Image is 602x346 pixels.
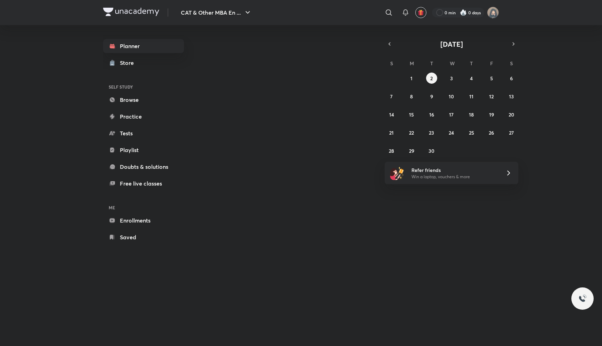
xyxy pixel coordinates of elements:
[469,93,473,100] abbr: September 11, 2025
[466,109,477,120] button: September 18, 2025
[103,8,159,18] a: Company Logo
[389,111,394,118] abbr: September 14, 2025
[486,127,497,138] button: September 26, 2025
[430,93,433,100] abbr: September 9, 2025
[389,129,394,136] abbr: September 21, 2025
[390,93,393,100] abbr: September 7, 2025
[406,145,417,156] button: September 29, 2025
[509,93,514,100] abbr: September 13, 2025
[103,93,184,107] a: Browse
[103,8,159,16] img: Company Logo
[466,73,477,84] button: September 4, 2025
[406,73,417,84] button: September 1, 2025
[103,39,184,53] a: Planner
[394,39,509,49] button: [DATE]
[430,75,433,82] abbr: September 2, 2025
[449,111,454,118] abbr: September 17, 2025
[450,75,453,82] abbr: September 3, 2025
[489,129,494,136] abbr: September 26, 2025
[426,91,437,102] button: September 9, 2025
[103,202,184,213] h6: ME
[460,9,467,16] img: streak
[426,109,437,120] button: September 16, 2025
[386,109,397,120] button: September 14, 2025
[411,166,497,174] h6: Refer friends
[406,127,417,138] button: September 22, 2025
[103,213,184,227] a: Enrollments
[429,148,434,154] abbr: September 30, 2025
[470,60,473,67] abbr: Thursday
[506,91,517,102] button: September 13, 2025
[487,7,499,18] img: Jarul Jangid
[386,127,397,138] button: September 21, 2025
[103,126,184,140] a: Tests
[406,91,417,102] button: September 8, 2025
[510,60,513,67] abbr: Saturday
[415,7,426,18] button: avatar
[489,93,494,100] abbr: September 12, 2025
[103,230,184,244] a: Saved
[450,60,455,67] abbr: Wednesday
[446,73,457,84] button: September 3, 2025
[440,39,463,49] span: [DATE]
[470,75,473,82] abbr: September 4, 2025
[406,109,417,120] button: September 15, 2025
[446,127,457,138] button: September 24, 2025
[446,91,457,102] button: September 10, 2025
[386,91,397,102] button: September 7, 2025
[390,166,404,180] img: referral
[506,127,517,138] button: September 27, 2025
[103,176,184,190] a: Free live classes
[390,60,393,67] abbr: Sunday
[103,143,184,157] a: Playlist
[426,73,437,84] button: September 2, 2025
[103,110,184,123] a: Practice
[429,129,434,136] abbr: September 23, 2025
[409,129,414,136] abbr: September 22, 2025
[410,75,412,82] abbr: September 1, 2025
[506,109,517,120] button: September 20, 2025
[418,9,424,16] img: avatar
[410,93,413,100] abbr: September 8, 2025
[510,75,513,82] abbr: September 6, 2025
[490,60,493,67] abbr: Friday
[469,111,474,118] abbr: September 18, 2025
[489,111,494,118] abbr: September 19, 2025
[446,109,457,120] button: September 17, 2025
[389,148,394,154] abbr: September 28, 2025
[429,111,434,118] abbr: September 16, 2025
[449,129,454,136] abbr: September 24, 2025
[509,129,514,136] abbr: September 27, 2025
[120,59,138,67] div: Store
[466,91,477,102] button: September 11, 2025
[486,73,497,84] button: September 5, 2025
[490,75,493,82] abbr: September 5, 2025
[509,111,514,118] abbr: September 20, 2025
[449,93,454,100] abbr: September 10, 2025
[410,60,414,67] abbr: Monday
[426,145,437,156] button: September 30, 2025
[409,148,414,154] abbr: September 29, 2025
[578,294,587,303] img: ttu
[103,56,184,70] a: Store
[426,127,437,138] button: September 23, 2025
[411,174,497,180] p: Win a laptop, vouchers & more
[506,73,517,84] button: September 6, 2025
[486,109,497,120] button: September 19, 2025
[469,129,474,136] abbr: September 25, 2025
[386,145,397,156] button: September 28, 2025
[409,111,414,118] abbr: September 15, 2025
[177,6,256,20] button: CAT & Other MBA En ...
[486,91,497,102] button: September 12, 2025
[430,60,433,67] abbr: Tuesday
[466,127,477,138] button: September 25, 2025
[103,81,184,93] h6: SELF STUDY
[103,160,184,174] a: Doubts & solutions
